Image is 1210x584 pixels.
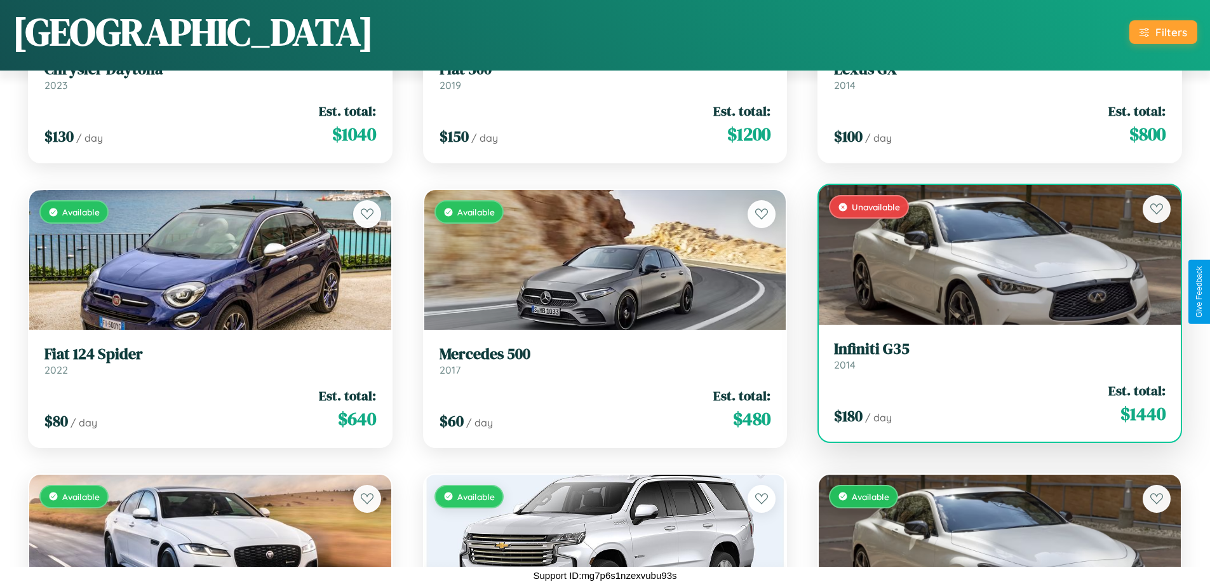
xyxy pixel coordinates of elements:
div: Give Feedback [1195,266,1204,318]
a: Fiat 124 Spider2022 [44,345,376,376]
span: / day [865,411,892,424]
span: Available [62,491,100,502]
span: Est. total: [319,102,376,120]
button: Filters [1129,20,1197,44]
span: 2014 [834,79,856,92]
a: Mercedes 5002017 [440,345,771,376]
span: $ 180 [834,405,863,426]
span: Est. total: [713,386,770,405]
span: $ 800 [1129,121,1166,147]
h3: Mercedes 500 [440,345,771,363]
span: $ 60 [440,411,464,431]
span: Available [457,491,495,502]
p: Support ID: mg7p6s1nzexvubu93s [534,567,677,584]
span: Available [852,491,889,502]
span: $ 100 [834,126,863,147]
span: 2014 [834,358,856,371]
span: 2019 [440,79,461,92]
span: $ 1200 [727,121,770,147]
span: $ 480 [733,406,770,431]
a: Chrysler Daytona2023 [44,60,376,92]
span: 2022 [44,363,68,376]
span: Est. total: [1108,381,1166,400]
span: Est. total: [713,102,770,120]
span: / day [466,416,493,429]
span: $ 1440 [1120,401,1166,426]
span: / day [76,132,103,144]
span: Est. total: [319,386,376,405]
span: / day [471,132,498,144]
span: Est. total: [1108,102,1166,120]
span: 2017 [440,363,460,376]
span: / day [71,416,97,429]
a: Infiniti G352014 [834,340,1166,371]
div: Filters [1155,25,1187,39]
span: $ 130 [44,126,74,147]
a: Lexus GX2014 [834,60,1166,92]
h3: Fiat 124 Spider [44,345,376,363]
span: $ 150 [440,126,469,147]
a: Fiat 5002019 [440,60,771,92]
span: Unavailable [852,201,900,212]
span: Available [62,207,100,217]
h1: [GEOGRAPHIC_DATA] [13,6,373,58]
span: $ 640 [338,406,376,431]
span: Available [457,207,495,217]
span: / day [865,132,892,144]
span: 2023 [44,79,67,92]
span: $ 1040 [332,121,376,147]
h3: Infiniti G35 [834,340,1166,358]
span: $ 80 [44,411,68,431]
